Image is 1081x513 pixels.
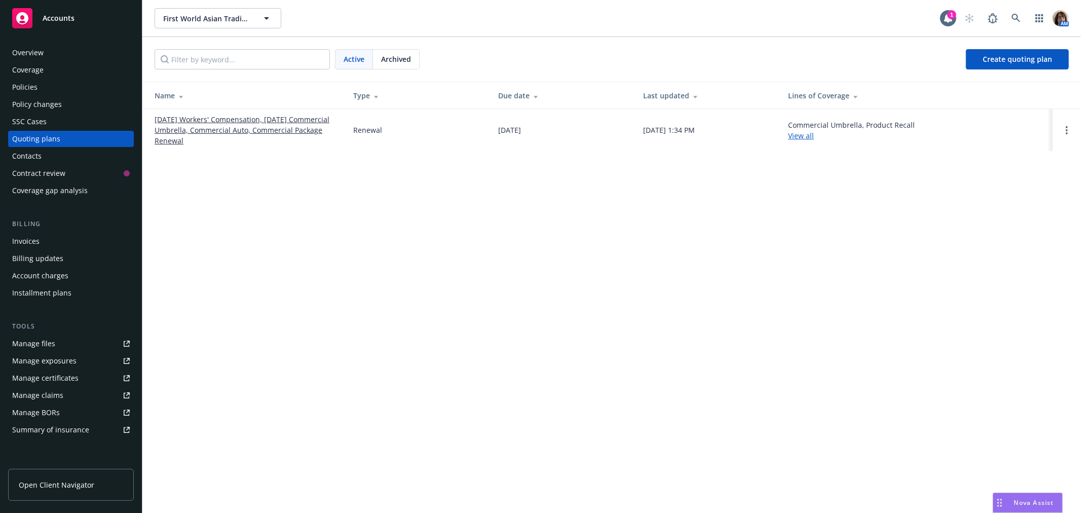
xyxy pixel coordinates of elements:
[959,8,980,28] a: Start snowing
[983,8,1003,28] a: Report a Bug
[8,405,134,421] a: Manage BORs
[12,268,68,284] div: Account charges
[8,422,134,438] a: Summary of insurance
[8,219,134,229] div: Billing
[788,120,915,141] div: Commercial Umbrella, Product Recall
[1014,498,1054,507] span: Nova Assist
[8,131,134,147] a: Quoting plans
[155,114,337,146] a: [DATE] Workers' Compensation, [DATE] Commercial Umbrella, Commercial Auto, Commercial Package Ren...
[12,79,38,95] div: Policies
[12,45,44,61] div: Overview
[983,54,1052,64] span: Create quoting plan
[8,45,134,61] a: Overview
[12,353,77,369] div: Manage exposures
[12,148,42,164] div: Contacts
[8,4,134,32] a: Accounts
[12,182,88,199] div: Coverage gap analysis
[1006,8,1026,28] a: Search
[993,493,1063,513] button: Nova Assist
[155,49,330,69] input: Filter by keyword...
[353,125,382,135] div: Renewal
[8,336,134,352] a: Manage files
[12,62,44,78] div: Coverage
[8,114,134,130] a: SSC Cases
[43,14,74,22] span: Accounts
[12,405,60,421] div: Manage BORs
[788,131,814,140] a: View all
[163,13,251,24] span: First World Asian Trading Corp.
[8,233,134,249] a: Invoices
[8,79,134,95] a: Policies
[12,370,79,386] div: Manage certificates
[381,54,411,64] span: Archived
[643,90,772,101] div: Last updated
[8,458,134,468] div: Analytics hub
[12,165,65,181] div: Contract review
[8,62,134,78] a: Coverage
[8,96,134,113] a: Policy changes
[788,90,1045,101] div: Lines of Coverage
[966,49,1069,69] a: Create quoting plan
[12,250,63,267] div: Billing updates
[8,250,134,267] a: Billing updates
[12,387,63,404] div: Manage claims
[155,90,337,101] div: Name
[8,268,134,284] a: Account charges
[8,182,134,199] a: Coverage gap analysis
[498,125,521,135] div: [DATE]
[12,131,60,147] div: Quoting plans
[12,114,47,130] div: SSC Cases
[498,90,627,101] div: Due date
[12,96,62,113] div: Policy changes
[8,387,134,404] a: Manage claims
[993,493,1006,512] div: Drag to move
[12,285,71,301] div: Installment plans
[643,125,695,135] div: [DATE] 1:34 PM
[155,8,281,28] button: First World Asian Trading Corp.
[19,480,94,490] span: Open Client Navigator
[8,370,134,386] a: Manage certificates
[8,165,134,181] a: Contract review
[8,285,134,301] a: Installment plans
[12,233,40,249] div: Invoices
[344,54,364,64] span: Active
[12,422,89,438] div: Summary of insurance
[1061,124,1073,136] a: Open options
[353,90,482,101] div: Type
[947,10,956,19] div: 1
[12,336,55,352] div: Manage files
[1053,10,1069,26] img: photo
[8,148,134,164] a: Contacts
[1029,8,1050,28] a: Switch app
[8,353,134,369] a: Manage exposures
[8,321,134,332] div: Tools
